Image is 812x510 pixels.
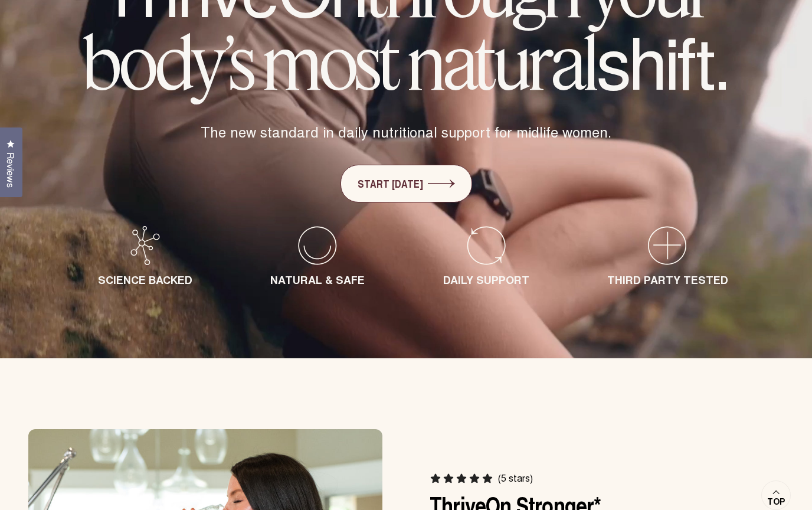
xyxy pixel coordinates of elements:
span: THIRD PARTY TESTED [607,272,728,287]
a: START [DATE] [340,165,472,202]
span: NATURAL & SAFE [270,272,365,287]
span: Reviews [3,152,18,188]
span: The new standard in daily nutritional support for midlife women. [201,122,611,142]
span: DAILY SUPPORT [443,272,529,287]
span: SCIENCE BACKED [98,272,192,287]
span: Top [767,496,785,507]
span: (5 stars) [498,472,533,484]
